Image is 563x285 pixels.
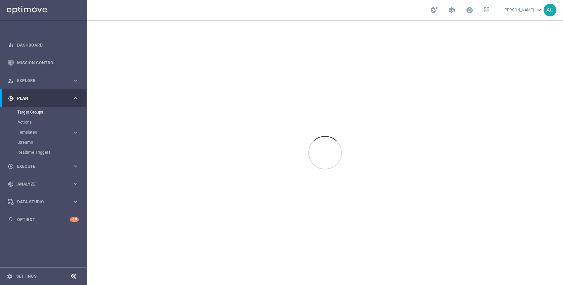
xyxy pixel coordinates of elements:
[72,77,79,84] i: keyboard_arrow_right
[17,54,79,72] a: Mission Control
[17,147,86,157] div: Realtime Triggers
[17,137,86,147] div: Streams
[17,164,72,168] span: Execute
[8,54,79,72] div: Mission Control
[8,95,72,101] div: Plan
[72,181,79,187] i: keyboard_arrow_right
[7,60,79,66] button: Mission Control
[7,43,79,48] button: equalizer Dashboard
[8,78,72,84] div: Explore
[17,120,70,125] a: Actions
[8,211,79,228] div: Optibot
[18,130,66,134] span: Templates
[16,274,37,278] a: Settings
[8,199,72,205] div: Data Studio
[17,211,70,228] a: Optibot
[17,107,86,117] div: Target Groups
[17,182,72,186] span: Analyze
[17,140,70,145] a: Streams
[72,129,79,136] i: keyboard_arrow_right
[70,217,79,222] div: +10
[17,127,86,137] div: Templates
[7,199,79,205] button: Data Studio keyboard_arrow_right
[544,4,556,16] div: AC
[17,36,79,54] a: Dashboard
[8,181,14,187] i: track_changes
[8,95,14,101] i: gps_fixed
[536,6,543,14] span: keyboard_arrow_down
[503,5,544,15] a: [PERSON_NAME]keyboard_arrow_down
[72,199,79,205] i: keyboard_arrow_right
[17,110,70,115] a: Target Groups
[17,130,79,135] button: Templates keyboard_arrow_right
[7,96,79,101] button: gps_fixed Plan keyboard_arrow_right
[7,78,79,83] button: person_search Explore keyboard_arrow_right
[17,117,86,127] div: Actions
[72,95,79,101] i: keyboard_arrow_right
[72,163,79,169] i: keyboard_arrow_right
[7,164,79,169] button: play_circle_outline Execute keyboard_arrow_right
[8,181,72,187] div: Analyze
[17,96,72,100] span: Plan
[8,163,72,169] div: Execute
[8,78,14,84] i: person_search
[7,182,79,187] button: track_changes Analyze keyboard_arrow_right
[17,79,72,83] span: Explore
[8,36,79,54] div: Dashboard
[448,6,455,14] span: school
[17,200,72,204] span: Data Studio
[7,217,79,222] button: lightbulb Optibot +10
[17,150,70,155] a: Realtime Triggers
[7,273,13,279] i: settings
[8,217,14,223] i: lightbulb
[18,130,72,134] div: Templates
[8,42,14,48] i: equalizer
[8,163,14,169] i: play_circle_outline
